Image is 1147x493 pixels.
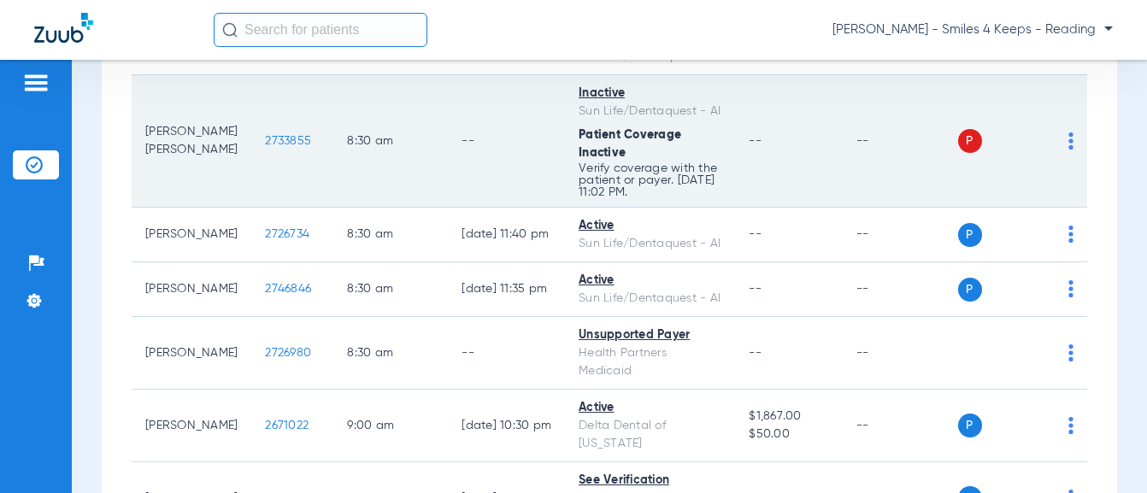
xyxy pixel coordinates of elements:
td: 8:30 AM [333,75,448,208]
img: Zuub Logo [34,13,93,43]
td: [DATE] 11:35 PM [448,262,565,317]
span: $1,867.00 [749,408,828,426]
iframe: Chat Widget [1062,411,1147,493]
td: [PERSON_NAME] [132,208,251,262]
span: 2671022 [265,420,309,431]
div: Active [579,217,721,235]
input: Search for patients [214,13,427,47]
td: [PERSON_NAME] [PERSON_NAME] [132,75,251,208]
span: -- [749,228,762,240]
div: Active [579,399,721,417]
div: Health Partners Medicaid [579,344,721,380]
p: Verify coverage with the patient or payer. [DATE] 11:02 PM. [579,162,721,198]
td: 8:30 AM [333,208,448,262]
td: -- [843,262,958,317]
span: [PERSON_NAME] - Smiles 4 Keeps - Reading [832,21,1113,38]
div: Sun Life/Dentaquest - AI [579,235,721,253]
img: group-dot-blue.svg [1068,226,1073,243]
span: P [958,223,982,247]
img: x.svg [1030,226,1047,243]
td: -- [843,208,958,262]
span: -- [749,347,762,359]
img: x.svg [1030,132,1047,150]
td: 9:00 AM [333,390,448,462]
span: 2733855 [265,135,311,147]
span: -- [749,283,762,295]
td: -- [448,317,565,390]
td: -- [843,75,958,208]
img: hamburger-icon [22,73,50,93]
span: -- [749,135,762,147]
img: x.svg [1030,344,1047,361]
td: -- [448,75,565,208]
td: [DATE] 10:30 PM [448,390,565,462]
div: Inactive [579,85,721,103]
td: [PERSON_NAME] [132,317,251,390]
div: Sun Life/Dentaquest - AI [579,290,721,308]
div: Active [579,272,721,290]
img: group-dot-blue.svg [1068,280,1073,297]
div: Unsupported Payer [579,326,721,344]
span: 2726734 [265,228,309,240]
td: -- [843,317,958,390]
td: [PERSON_NAME] [132,262,251,317]
span: P [958,414,982,437]
span: $50.00 [749,426,828,443]
td: 8:30 AM [333,317,448,390]
td: 8:30 AM [333,262,448,317]
td: [PERSON_NAME] [132,390,251,462]
div: Delta Dental of [US_STATE] [579,417,721,453]
img: group-dot-blue.svg [1068,344,1073,361]
img: Search Icon [222,22,238,38]
span: 2746846 [265,283,311,295]
td: [DATE] 11:40 PM [448,208,565,262]
div: See Verification [579,472,721,490]
span: Patient Coverage Inactive [579,129,681,159]
span: P [958,278,982,302]
img: x.svg [1030,417,1047,434]
img: group-dot-blue.svg [1068,132,1073,150]
span: 2726980 [265,347,311,359]
img: x.svg [1030,280,1047,297]
div: Sun Life/Dentaquest - AI [579,103,721,120]
td: -- [843,390,958,462]
span: P [958,129,982,153]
